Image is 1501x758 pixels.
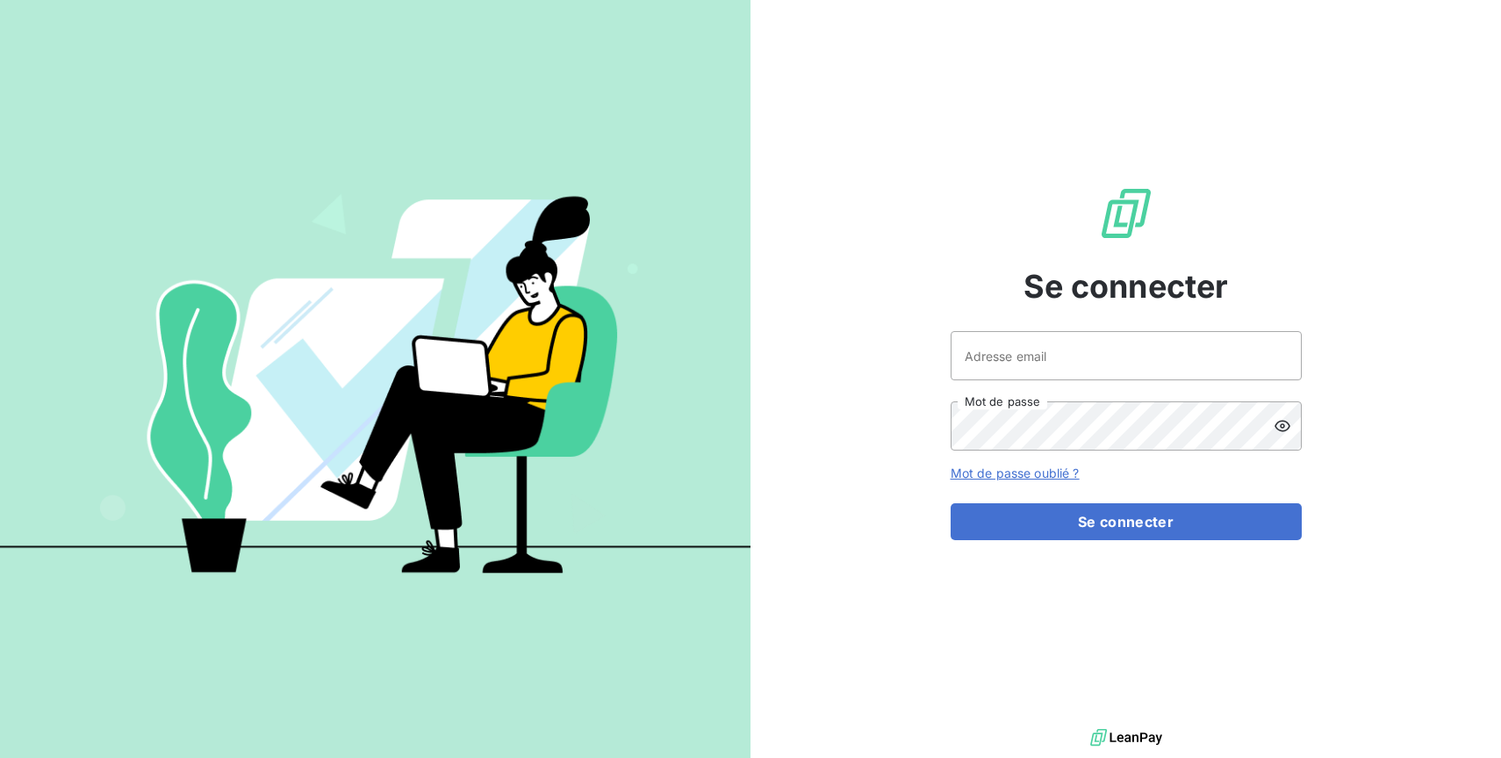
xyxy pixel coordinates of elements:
[1023,263,1229,310] span: Se connecter
[951,503,1302,540] button: Se connecter
[951,466,1080,480] a: Mot de passe oublié ?
[951,331,1302,380] input: placeholder
[1090,725,1162,751] img: logo
[1098,185,1154,242] img: Logo LeanPay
